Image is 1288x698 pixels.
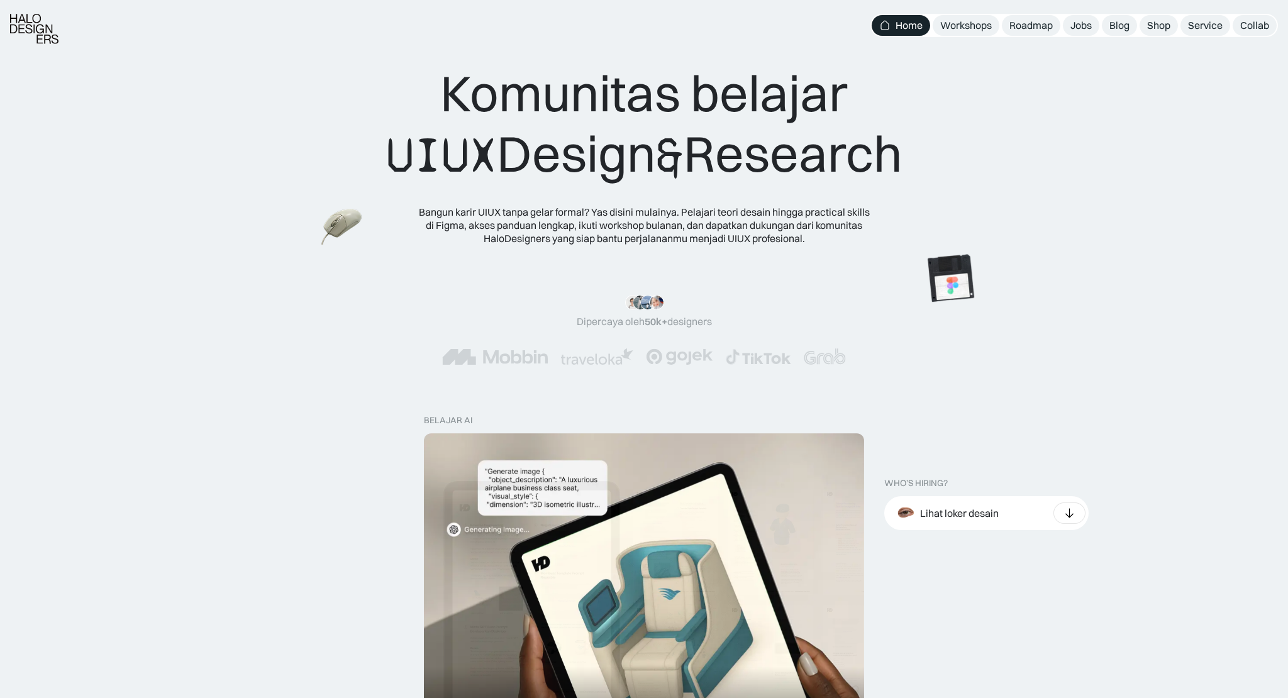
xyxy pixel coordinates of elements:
[1002,15,1060,36] a: Roadmap
[940,19,992,32] div: Workshops
[933,15,999,36] a: Workshops
[1240,19,1269,32] div: Collab
[386,125,497,186] span: UIUX
[884,478,948,489] div: WHO’S HIRING?
[920,507,999,520] div: Lihat loker desain
[418,206,870,245] div: Bangun karir UIUX tanpa gelar formal? Yas disini mulainya. Pelajari teori desain hingga practical...
[872,15,930,36] a: Home
[1009,19,1053,32] div: Roadmap
[1188,19,1223,32] div: Service
[1180,15,1230,36] a: Service
[896,19,923,32] div: Home
[1233,15,1277,36] a: Collab
[1140,15,1178,36] a: Shop
[1063,15,1099,36] a: Jobs
[1070,19,1092,32] div: Jobs
[1109,19,1130,32] div: Blog
[1147,19,1170,32] div: Shop
[577,315,712,328] div: Dipercaya oleh designers
[1102,15,1137,36] a: Blog
[645,315,667,328] span: 50k+
[424,415,472,426] div: belajar ai
[656,125,684,186] span: &
[386,63,902,186] div: Komunitas belajar Design Research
